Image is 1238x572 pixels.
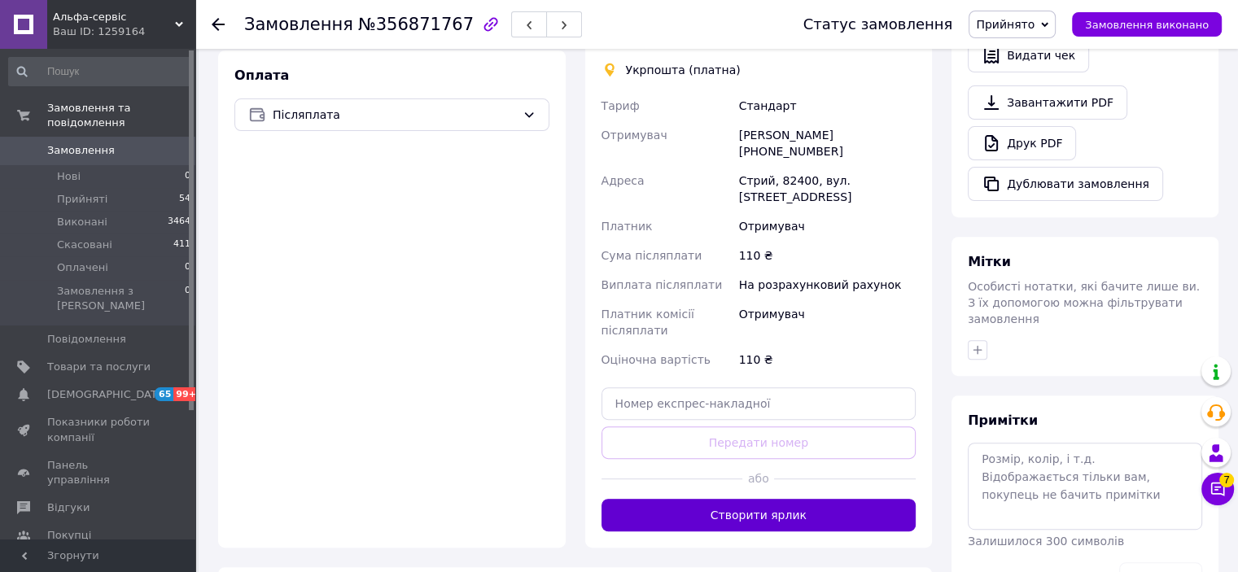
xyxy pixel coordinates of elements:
span: 99+ [173,387,200,401]
span: [DEMOGRAPHIC_DATA] [47,387,168,402]
span: 54 [179,192,190,207]
span: Примітки [968,413,1038,428]
div: Ваш ID: 1259164 [53,24,195,39]
div: Стандарт [736,91,919,120]
span: Платник [602,220,653,233]
span: Замовлення виконано [1085,19,1209,31]
div: Укрпошта (платна) [622,62,745,78]
span: Замовлення [244,15,353,34]
span: Замовлення та повідомлення [47,101,195,130]
span: Мітки [968,254,1011,269]
div: На розрахунковий рахунок [736,270,919,299]
span: Товари та послуги [47,360,151,374]
span: 7 [1219,472,1234,487]
span: або [742,470,774,487]
span: Оціночна вартість [602,353,711,366]
button: Дублювати замовлення [968,167,1163,201]
div: 110 ₴ [736,241,919,270]
span: Виконані [57,215,107,229]
span: Оплачені [57,260,108,275]
div: Стрий, 82400, вул. [STREET_ADDRESS] [736,166,919,212]
div: Отримувач [736,212,919,241]
span: Тариф [602,99,640,112]
span: Виплата післяплати [602,278,723,291]
span: Скасовані [57,238,112,252]
span: №356871767 [358,15,474,34]
span: Сума післяплати [602,249,702,262]
a: Завантажити PDF [968,85,1127,120]
span: Платник комісії післяплати [602,308,694,337]
button: Створити ярлик [602,499,916,531]
span: Замовлення [47,143,115,158]
input: Пошук [8,57,192,86]
span: 0 [185,284,190,313]
input: Номер експрес-накладної [602,387,916,420]
button: Чат з покупцем7 [1201,473,1234,505]
span: Післяплата [273,106,516,124]
span: 65 [155,387,173,401]
span: Покупці [47,528,91,543]
button: Видати чек [968,38,1089,72]
a: Друк PDF [968,126,1076,160]
span: 3464 [168,215,190,229]
button: Замовлення виконано [1072,12,1222,37]
div: Повернутися назад [212,16,225,33]
span: Повідомлення [47,332,126,347]
div: [PERSON_NAME] [PHONE_NUMBER] [736,120,919,166]
span: Оплата [234,68,289,83]
div: Отримувач [736,299,919,345]
span: 411 [173,238,190,252]
span: 0 [185,169,190,184]
span: 0 [185,260,190,275]
span: Альфа-сервіс [53,10,175,24]
span: Адреса [602,174,645,187]
span: Панель управління [47,458,151,487]
span: Відгуки [47,500,90,515]
div: Статус замовлення [803,16,953,33]
span: Замовлення з [PERSON_NAME] [57,284,185,313]
span: Отримувач [602,129,667,142]
span: Прийняті [57,192,107,207]
span: Нові [57,169,81,184]
span: Особисті нотатки, які бачите лише ви. З їх допомогою можна фільтрувати замовлення [968,280,1200,325]
span: Залишилося 300 символів [968,535,1124,548]
span: Показники роботи компанії [47,415,151,444]
span: Прийнято [976,18,1035,31]
div: 110 ₴ [736,345,919,374]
